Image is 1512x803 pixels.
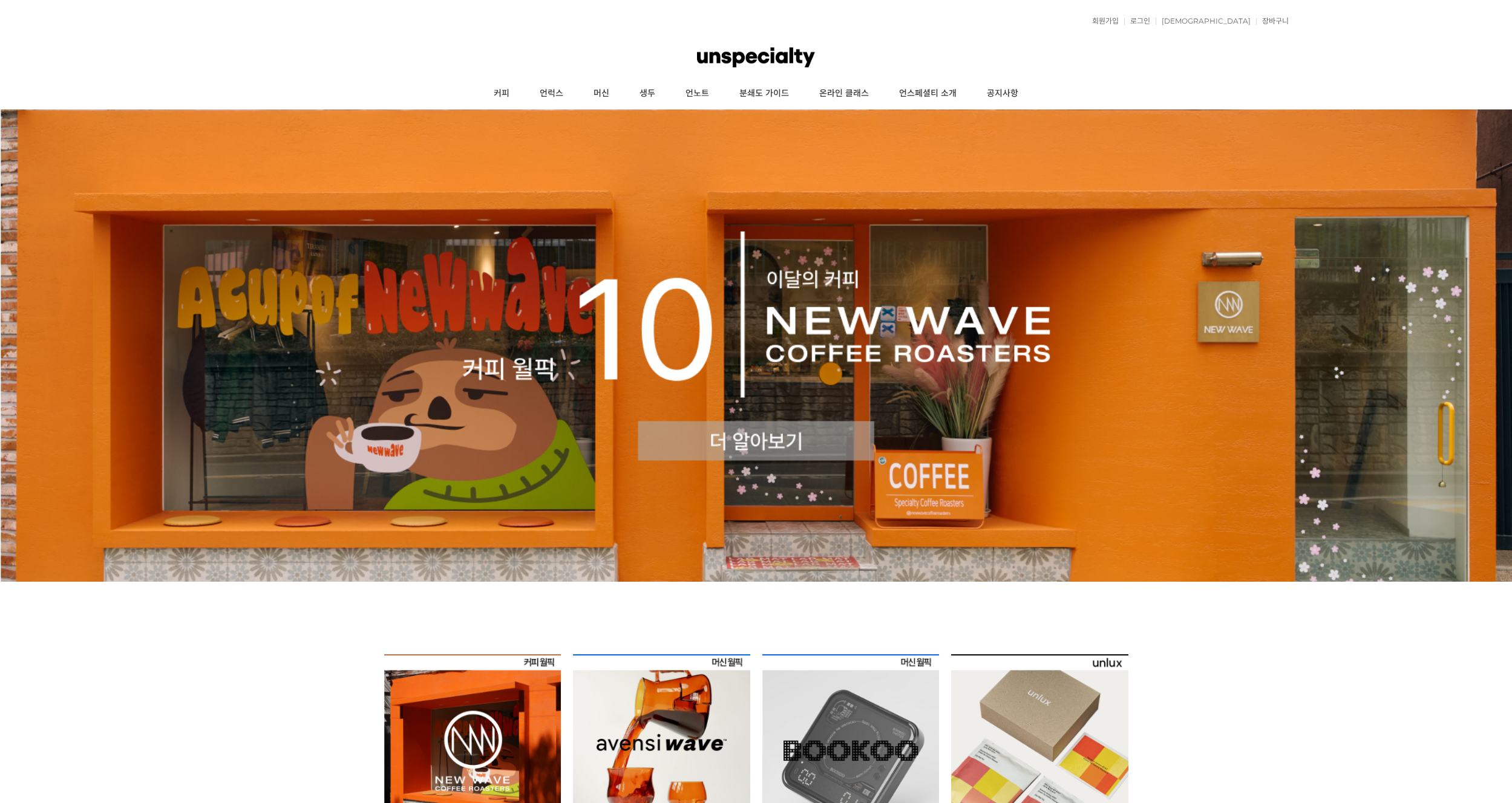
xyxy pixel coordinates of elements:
a: 회원가입 [1086,18,1119,25]
a: 온라인 클래스 [804,79,884,109]
a: 언럭스 [525,79,578,109]
a: 로그인 [1124,18,1150,25]
a: 머신 [578,79,624,109]
a: 언스페셜티 소개 [884,79,972,109]
a: 장바구니 [1256,18,1289,25]
a: 분쇄도 가이드 [724,79,804,109]
a: 커피 [479,79,525,109]
a: [DEMOGRAPHIC_DATA] [1156,18,1251,25]
img: 언스페셜티 몰 [697,39,814,76]
a: 생두 [624,79,670,109]
a: 언노트 [670,79,724,109]
a: 공지사항 [972,79,1033,109]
